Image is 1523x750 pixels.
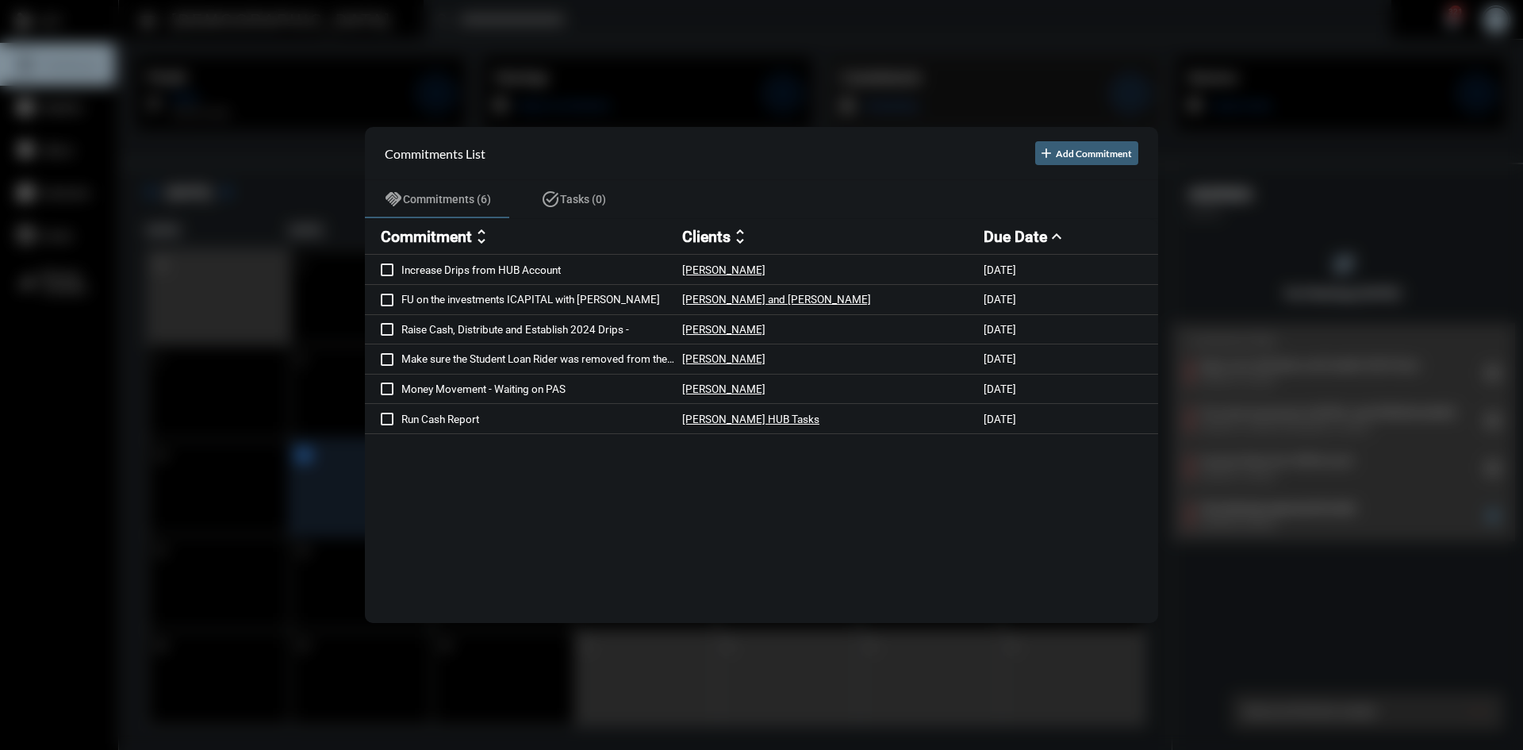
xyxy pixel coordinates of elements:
p: [DATE] [984,383,1016,395]
mat-icon: add [1038,145,1054,161]
button: Add Commitment [1035,141,1138,165]
span: Tasks (0) [560,193,606,206]
p: [DATE] [984,323,1016,336]
p: [PERSON_NAME] [682,352,765,365]
p: [PERSON_NAME] [682,323,765,336]
p: [DATE] [984,352,1016,365]
p: [PERSON_NAME] [682,383,765,395]
h2: Clients [682,228,731,246]
p: [DATE] [984,263,1016,276]
p: [PERSON_NAME] [682,263,765,276]
p: FU on the investments ICAPITAL with [PERSON_NAME] [401,293,682,306]
span: Commitments (6) [403,193,491,206]
h2: Commitment [381,228,472,246]
p: Increase Drips from HUB Account [401,263,682,276]
p: Run Cash Report [401,413,682,425]
h2: Commitments List [385,146,485,161]
mat-icon: unfold_more [731,227,750,246]
p: Money Movement - Waiting on PAS [401,383,682,395]
h2: Due Date [984,228,1047,246]
p: Make sure the Student Loan Rider was removed from the policy - 3weeks [DATE] Call Guardian [401,352,682,365]
p: [PERSON_NAME] and [PERSON_NAME] [682,293,871,306]
mat-icon: unfold_more [472,227,491,246]
mat-icon: task_alt [541,190,560,209]
p: Raise Cash, Distribute and Establish 2024 Drips - [401,323,682,336]
p: [PERSON_NAME] HUB Tasks [682,413,819,425]
mat-icon: handshake [384,190,403,209]
p: [DATE] [984,293,1016,306]
p: [DATE] [984,413,1016,425]
mat-icon: expand_less [1047,227,1066,246]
